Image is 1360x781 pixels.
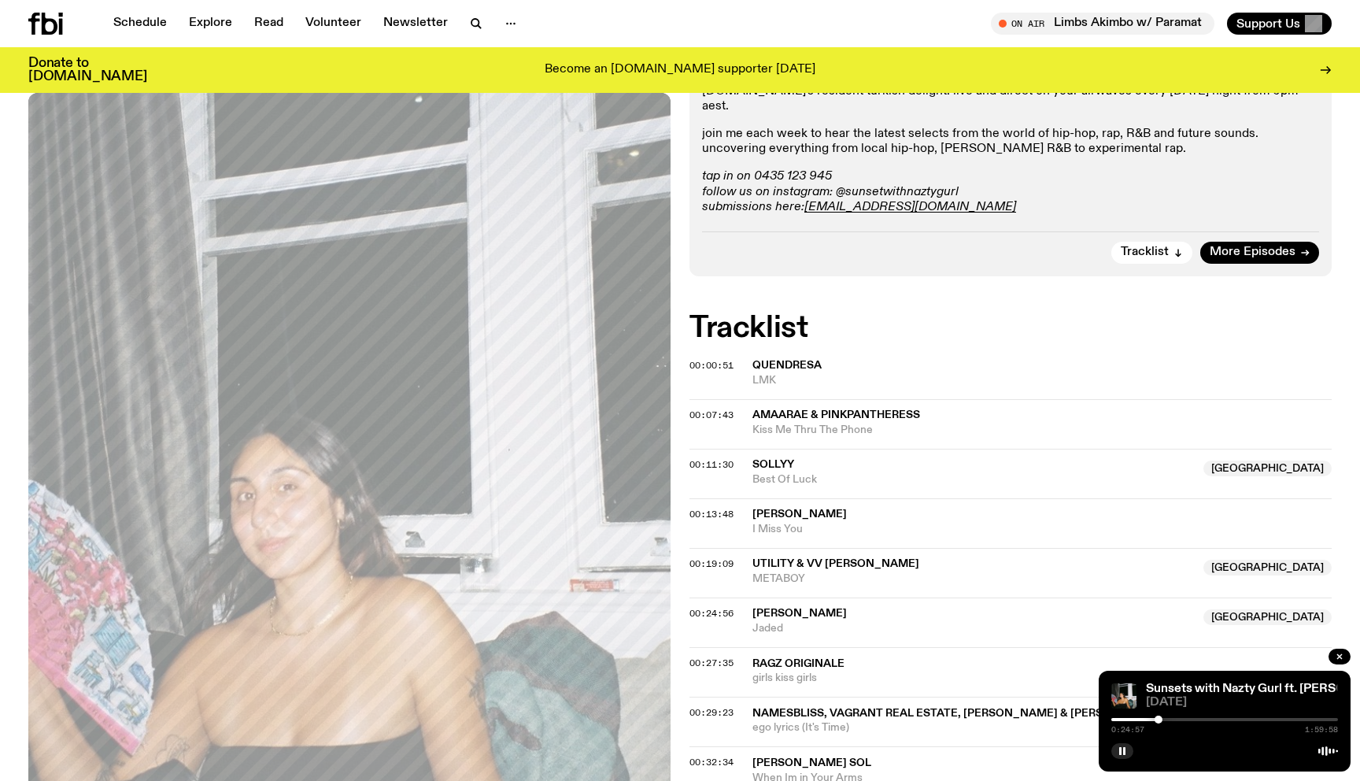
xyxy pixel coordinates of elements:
span: I Miss You [752,522,1332,537]
span: [PERSON_NAME] [752,608,847,619]
span: Jaded [752,621,1194,636]
span: 1:59:58 [1305,726,1338,734]
span: 00:27:35 [689,657,734,669]
a: Newsletter [374,13,457,35]
button: 00:27:35 [689,659,734,668]
span: 00:00:51 [689,359,734,372]
span: [PERSON_NAME] Sol [752,757,871,768]
span: 0:24:57 [1111,726,1144,734]
span: [GEOGRAPHIC_DATA] [1203,461,1332,476]
span: [GEOGRAPHIC_DATA] [1203,609,1332,625]
span: namesbliss, Vagrant Real Estate, [PERSON_NAME] & [PERSON_NAME] [752,708,1165,719]
em: follow us on instagram: @sunsetwithnaztygurl [702,186,959,198]
span: Support Us [1236,17,1300,31]
span: [DATE] [1146,697,1338,709]
span: Tracklist [1121,246,1169,258]
a: Explore [179,13,242,35]
a: More Episodes [1200,242,1319,264]
span: Ragz Originale [752,658,844,669]
span: 00:19:09 [689,557,734,570]
button: 00:32:34 [689,758,734,767]
em: submissions here: [702,201,804,213]
span: ego lyrics (It's Time) [752,720,1332,735]
span: 00:29:23 [689,706,734,719]
em: tap in on 0435 123 945 [702,170,832,183]
span: Quendresa [752,360,822,371]
button: Tracklist [1111,242,1192,264]
span: 00:24:56 [689,607,734,620]
span: Best Of Luck [752,472,1194,487]
span: 00:11:30 [689,458,734,471]
a: Read [245,13,293,35]
button: 00:11:30 [689,461,734,469]
span: UTILITY & Vv [PERSON_NAME] [752,558,919,569]
p: Become an [DOMAIN_NAME] supporter [DATE] [545,63,815,77]
button: 00:29:23 [689,709,734,717]
a: Volunteer [296,13,371,35]
span: More Episodes [1210,246,1295,258]
button: 00:13:48 [689,510,734,519]
span: Amaarae & PinkPantheress [752,409,920,420]
span: METABOY [752,572,1194,587]
span: 00:13:48 [689,508,734,520]
span: LMK [752,373,1332,388]
span: 00:32:34 [689,756,734,768]
button: 00:07:43 [689,411,734,420]
p: [DOMAIN_NAME]'s resident turkish delight. live and direct on your airwaves every [DATE] night fro... [702,84,1319,114]
a: [EMAIL_ADDRESS][DOMAIN_NAME] [804,201,1016,213]
button: 00:00:51 [689,361,734,370]
span: [GEOGRAPHIC_DATA] [1203,560,1332,576]
button: 00:19:09 [689,560,734,568]
span: SOLLYY [752,459,794,470]
button: On AirLimbs Akimbo w/ Paramat [991,13,1214,35]
h2: Tracklist [689,314,1332,342]
h3: Donate to [DOMAIN_NAME] [28,57,147,83]
span: girls kiss girls [752,671,1332,686]
span: [PERSON_NAME] [752,509,847,520]
p: join me each week to hear the latest selects from the world of hip-hop, rap, R&B and future sound... [702,127,1319,157]
a: Schedule [104,13,176,35]
span: Kiss Me Thru The Phone [752,423,1332,438]
button: Support Us [1227,13,1332,35]
button: 00:24:56 [689,609,734,618]
span: 00:07:43 [689,409,734,421]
